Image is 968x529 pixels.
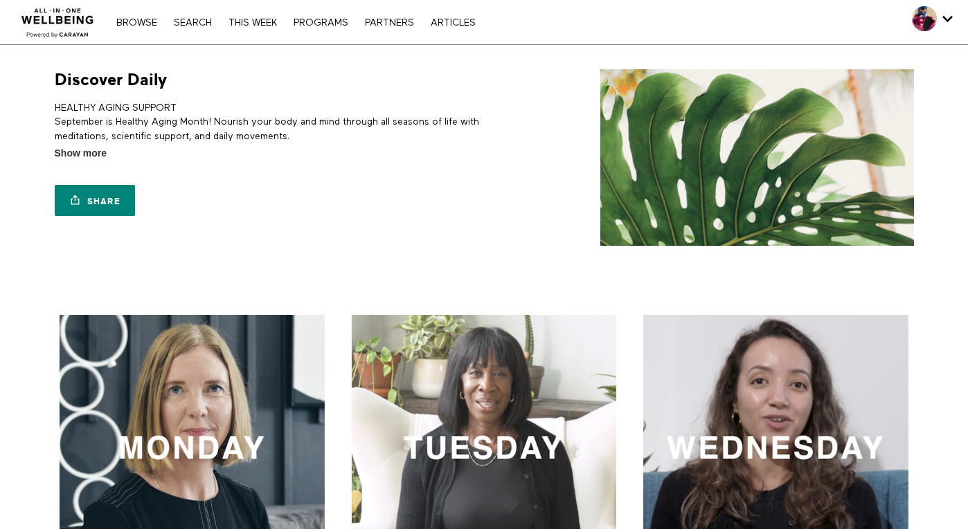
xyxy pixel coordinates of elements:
a: THIS WEEK [222,18,284,28]
a: Share [55,185,135,216]
a: PARTNERS [358,18,421,28]
img: Discover Daily [600,69,914,246]
p: HEALTHY AGING SUPPORT September is Healthy Aging Month! Nourish your body and mind through all se... [55,101,479,143]
a: PROGRAMS [287,18,355,28]
h1: Discover Daily [55,69,167,91]
a: Search [167,18,219,28]
span: Show more [55,146,107,161]
nav: Primary [109,15,482,29]
a: Browse [109,18,164,28]
a: ARTICLES [424,18,483,28]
